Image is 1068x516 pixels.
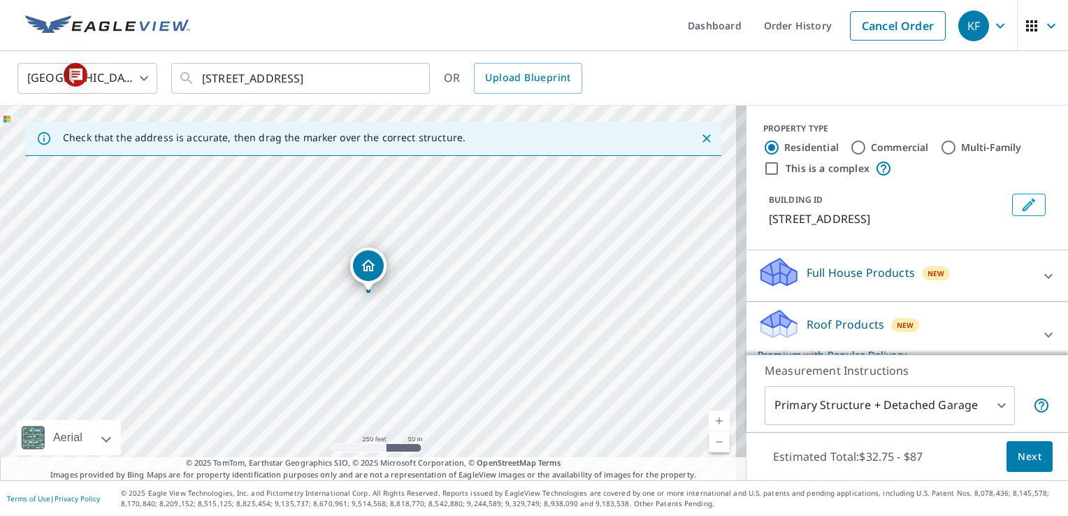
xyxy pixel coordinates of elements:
span: New [928,268,945,279]
p: BUILDING ID [769,194,823,206]
div: Primary Structure + Detached Garage [765,386,1015,425]
p: Roof Products [807,316,884,333]
a: OpenStreetMap [477,457,535,468]
div: [GEOGRAPHIC_DATA] [17,59,157,98]
p: | [7,494,100,503]
div: Aerial [17,420,121,455]
div: PROPERTY TYPE [763,122,1051,135]
button: Close [698,129,716,148]
p: Estimated Total: $32.75 - $87 [762,441,934,472]
div: KF [958,10,989,41]
label: Residential [784,141,839,155]
label: Commercial [871,141,929,155]
div: Roof ProductsNewPremium with Regular Delivery [758,308,1057,362]
button: Next [1006,441,1053,473]
div: Full House ProductsNew [758,256,1057,296]
img: EV Logo [25,15,190,36]
a: Cancel Order [850,11,946,41]
label: Multi-Family [961,141,1022,155]
input: Search by address or latitude-longitude [202,59,401,98]
p: © 2025 Eagle View Technologies, Inc. and Pictometry International Corp. All Rights Reserved. Repo... [121,488,1061,509]
span: New [897,320,914,331]
a: Upload Blueprint [474,63,582,94]
span: Your report will include the primary structure and a detached garage if one exists. [1033,397,1050,414]
p: [STREET_ADDRESS] [769,210,1006,227]
div: OR [444,63,582,94]
p: Check that the address is accurate, then drag the marker over the correct structure. [63,131,466,144]
a: Terms of Use [7,494,50,503]
div: Dropped pin, building 1, Residential property, 25886 Astor Way Lake Forest, CA 92630 [350,248,387,291]
div: Aerial [49,420,87,455]
a: Current Level 17, Zoom In [709,410,730,431]
a: Terms [538,457,561,468]
label: This is a complex [786,162,869,175]
span: Next [1018,448,1041,466]
span: © 2025 TomTom, Earthstar Geographics SIO, © 2025 Microsoft Corporation, © [186,457,561,469]
p: Full House Products [807,264,915,281]
p: Measurement Instructions [765,362,1050,379]
button: Edit building 1 [1012,194,1046,216]
p: Premium with Regular Delivery [758,347,1032,362]
a: Privacy Policy [55,494,100,503]
span: Upload Blueprint [485,69,570,87]
a: Current Level 17, Zoom Out [709,431,730,452]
